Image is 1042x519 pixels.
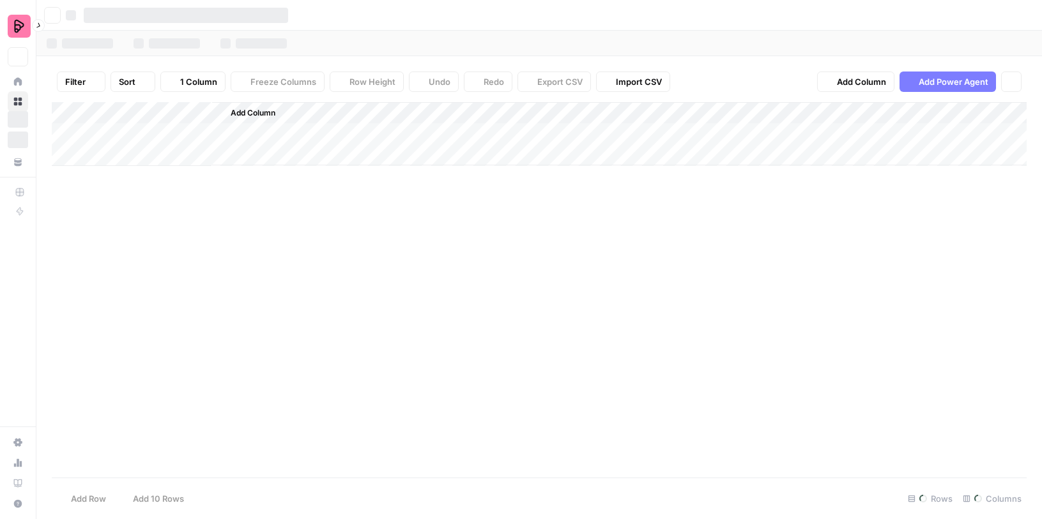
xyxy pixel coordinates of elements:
a: Usage [8,453,28,473]
span: Import CSV [616,75,662,88]
button: Filter [57,71,105,92]
a: Home [8,71,28,92]
button: Add Power Agent [900,71,996,92]
div: Rows [903,488,958,509]
span: Freeze Columns [250,75,316,88]
span: Row Height [349,75,395,88]
button: 1 Column [160,71,226,92]
span: Add 10 Rows [133,492,184,505]
button: Freeze Columns [231,71,325,92]
button: Add Column [214,105,280,121]
span: Add Row [71,492,106,505]
span: 1 Column [180,75,217,88]
span: Add Column [837,75,886,88]
button: Import CSV [596,71,670,92]
a: Settings [8,432,28,453]
span: Export CSV [537,75,583,88]
span: Sort [119,75,135,88]
span: Add Power Agent [919,75,988,88]
img: Preply Logo [8,15,31,38]
button: Undo [409,71,459,92]
button: Sort [111,71,155,92]
button: Row Height [330,71,404,92]
span: Redo [484,75,504,88]
span: Add Column [231,107,275,119]
button: Add Column [817,71,894,92]
a: Learning Hub [8,473,28,493]
button: Redo [464,71,512,92]
span: Undo [429,75,450,88]
a: Browse [8,91,28,112]
button: Help + Support [8,493,28,514]
button: Add Row [52,488,114,509]
button: Add 10 Rows [114,488,192,509]
span: Filter [65,75,86,88]
button: Workspace: Preply [8,10,28,42]
div: Columns [958,488,1027,509]
button: Export CSV [517,71,591,92]
a: Your Data [8,152,28,172]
